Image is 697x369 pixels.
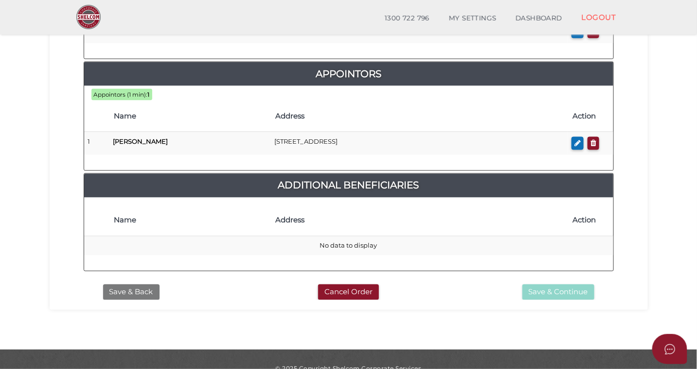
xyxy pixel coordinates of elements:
[275,217,563,225] h4: Address
[506,9,572,28] a: DASHBOARD
[114,112,266,120] h4: Name
[148,91,150,98] b: 1
[652,334,687,364] button: Open asap
[572,7,626,27] a: LOGOUT
[84,132,109,155] td: 1
[84,178,613,193] a: Additional Beneficiaries
[84,66,613,82] a: Appointors
[94,91,148,98] span: Appointors (1 min):
[318,285,379,301] button: Cancel Order
[375,9,439,28] a: 1300 722 796
[114,217,266,225] h4: Name
[84,236,613,255] td: No data to display
[522,285,594,301] button: Save & Continue
[270,132,568,155] td: [STREET_ADDRESS]
[113,137,168,145] b: [PERSON_NAME]
[572,112,608,120] h4: Action
[275,112,563,120] h4: Address
[103,285,160,301] button: Save & Back
[439,9,506,28] a: MY SETTINGS
[572,217,608,225] h4: Action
